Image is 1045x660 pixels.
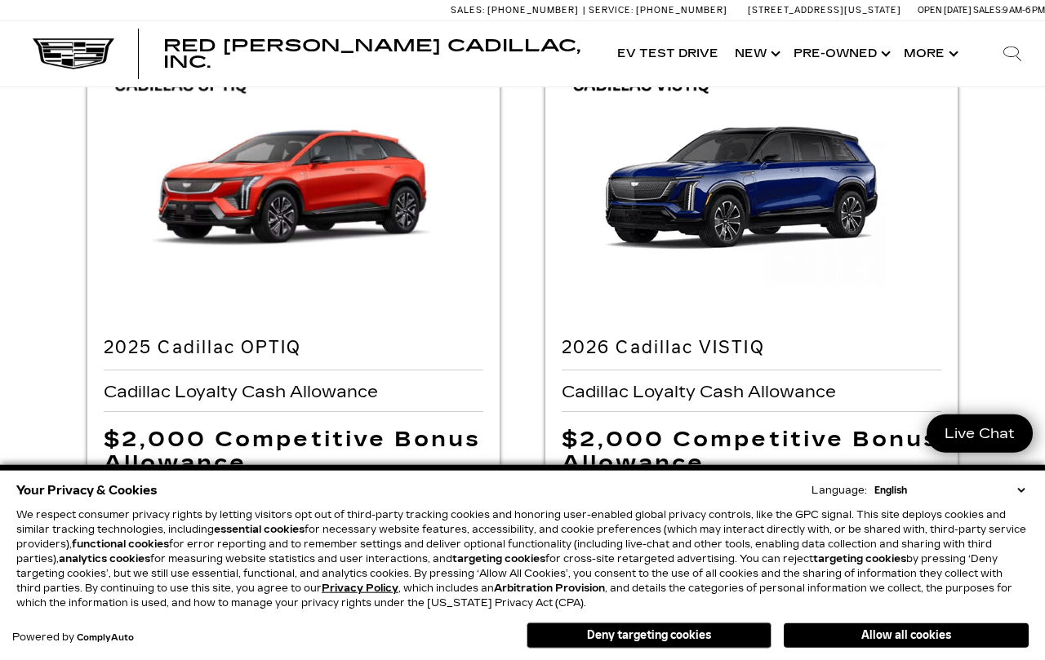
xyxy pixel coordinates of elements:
button: Allow all cookies [784,623,1029,648]
strong: targeting cookies [813,553,906,565]
button: More [896,21,963,86]
a: Service: [PHONE_NUMBER] [583,6,731,15]
span: [PHONE_NUMBER] [636,5,727,16]
h2: 2026 Cadillac VISTIQ [562,338,941,357]
a: Privacy Policy [322,582,398,594]
span: [PHONE_NUMBER] [487,5,579,16]
strong: Arbitration Provision [494,582,605,594]
span: Your Privacy & Cookies [16,479,158,502]
span: $2,000 Competitive Bonus Allowance [562,427,939,476]
a: Pre-Owned [785,21,896,86]
img: 2025 Cadillac OPTIQ [87,47,500,321]
span: Service: [589,5,634,16]
span: Live Chat [936,424,1023,443]
strong: essential cookies [214,524,305,535]
a: Sales: [PHONE_NUMBER] [451,6,583,15]
span: $2,000 Competitive Bonus Allowance [104,427,481,476]
a: Red [PERSON_NAME] Cadillac, Inc. [163,38,593,70]
a: ComplyAuto [77,633,134,643]
a: EV Test Drive [609,21,727,86]
span: Sales: [973,5,1003,16]
a: New [727,21,785,86]
a: [STREET_ADDRESS][US_STATE] [748,5,901,16]
span: Red [PERSON_NAME] Cadillac, Inc. [163,36,580,72]
img: 2026 Cadillac VISTIQ [545,47,958,321]
a: Live Chat [927,414,1033,453]
span: Cadillac Loyalty Cash Allowance [562,383,840,401]
img: Cadillac Dark Logo with Cadillac White Text [33,38,114,69]
strong: targeting cookies [452,553,545,565]
span: Open [DATE] [918,5,972,16]
span: Cadillac Loyalty Cash Allowance [104,383,382,401]
select: Language Select [870,483,1029,498]
strong: analytics cookies [59,553,150,565]
span: 9 AM-6 PM [1003,5,1045,16]
button: Deny targeting cookies [527,622,772,649]
strong: functional cookies [72,538,169,550]
p: We respect consumer privacy rights by letting visitors opt out of third-party tracking cookies an... [16,507,1029,610]
div: Powered by [12,632,134,643]
span: Sales: [451,5,485,16]
div: Language: [812,485,867,495]
h2: 2025 Cadillac OPTIQ [104,338,483,357]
